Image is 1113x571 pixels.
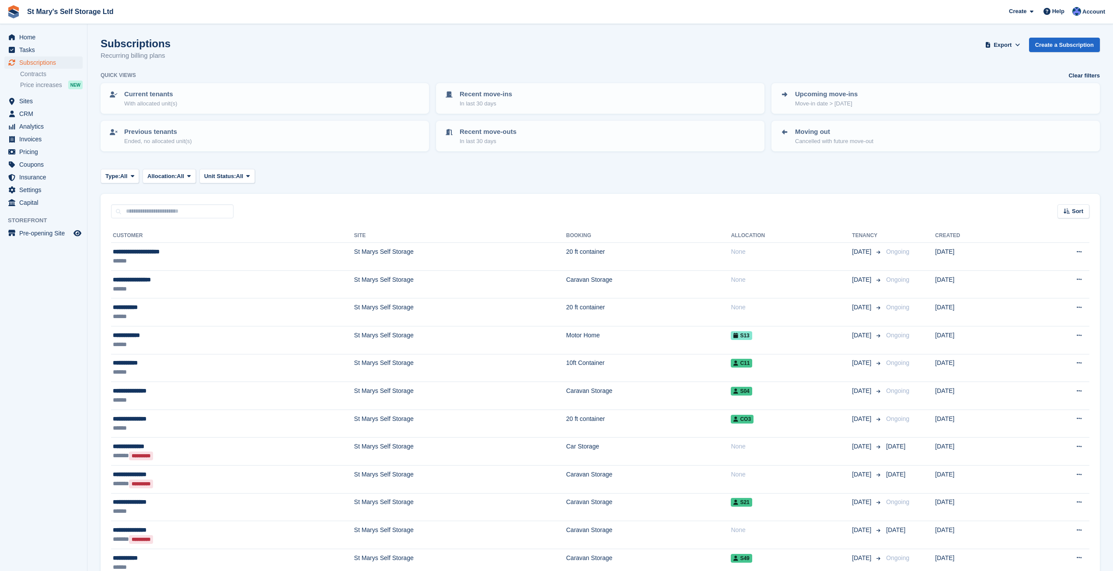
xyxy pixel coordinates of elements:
span: [DATE] [852,497,873,507]
span: Settings [19,184,72,196]
span: Ongoing [886,304,909,311]
span: CO3 [731,415,754,424]
th: Allocation [731,229,852,243]
td: St Marys Self Storage [354,298,566,326]
a: menu [4,95,83,107]
td: Caravan Storage [566,270,731,298]
a: Current tenants With allocated unit(s) [101,84,428,113]
a: Preview store [72,228,83,238]
p: Previous tenants [124,127,192,137]
a: menu [4,108,83,120]
td: St Marys Self Storage [354,270,566,298]
div: NEW [68,81,83,89]
div: None [731,442,852,451]
th: Customer [111,229,354,243]
td: Caravan Storage [566,465,731,493]
p: In last 30 days [460,137,516,146]
h6: Quick views [101,71,136,79]
span: Subscriptions [19,56,72,69]
p: Recent move-outs [460,127,516,137]
p: In last 30 days [460,99,512,108]
span: Ongoing [886,332,909,339]
span: Sites [19,95,72,107]
td: St Marys Self Storage [354,243,566,271]
span: S13 [731,331,752,340]
span: S04 [731,387,752,396]
span: C11 [731,359,752,368]
td: 20 ft container [566,410,731,438]
td: [DATE] [935,493,1024,521]
a: menu [4,146,83,158]
a: Clear filters [1068,71,1100,80]
a: menu [4,120,83,133]
th: Tenancy [852,229,883,243]
div: None [731,247,852,256]
td: St Marys Self Storage [354,521,566,549]
span: Sort [1072,207,1083,216]
span: [DATE] [852,358,873,368]
p: Ended, no allocated unit(s) [124,137,192,146]
td: Caravan Storage [566,521,731,549]
th: Booking [566,229,731,243]
span: [DATE] [852,247,873,256]
div: None [731,525,852,535]
span: All [177,172,184,181]
td: Motor Home [566,326,731,354]
span: [DATE] [852,303,873,312]
span: Home [19,31,72,43]
a: menu [4,227,83,239]
p: Upcoming move-ins [795,89,858,99]
td: St Marys Self Storage [354,382,566,410]
p: Move-in date > [DATE] [795,99,858,108]
button: Export [984,38,1022,52]
td: Car Storage [566,438,731,466]
span: Ongoing [886,276,909,283]
th: Created [935,229,1024,243]
td: [DATE] [935,465,1024,493]
p: Current tenants [124,89,177,99]
span: [DATE] [852,414,873,424]
span: Pre-opening Site [19,227,72,239]
span: Coupons [19,158,72,171]
span: Tasks [19,44,72,56]
a: menu [4,184,83,196]
td: [DATE] [935,270,1024,298]
a: Price increases NEW [20,80,83,90]
p: Recurring billing plans [101,51,171,61]
span: Ongoing [886,359,909,366]
span: S49 [731,554,752,563]
p: Cancelled with future move-out [795,137,873,146]
a: St Mary's Self Storage Ltd [24,4,117,19]
span: Invoices [19,133,72,145]
span: Allocation: [147,172,177,181]
td: St Marys Self Storage [354,410,566,438]
span: Storefront [8,216,87,225]
td: St Marys Self Storage [354,326,566,354]
span: Ongoing [886,498,909,505]
span: Create [1009,7,1026,16]
p: Moving out [795,127,873,137]
td: 20 ft container [566,298,731,326]
td: St Marys Self Storage [354,438,566,466]
span: Account [1082,7,1105,16]
a: Moving out Cancelled with future move-out [772,122,1099,151]
span: [DATE] [886,443,905,450]
span: Unit Status: [204,172,236,181]
a: Upcoming move-ins Move-in date > [DATE] [772,84,1099,113]
span: [DATE] [886,471,905,478]
a: menu [4,171,83,183]
div: None [731,303,852,312]
span: Ongoing [886,387,909,394]
span: [DATE] [852,386,873,396]
a: Contracts [20,70,83,78]
a: menu [4,31,83,43]
a: menu [4,196,83,209]
span: Help [1052,7,1064,16]
td: Caravan Storage [566,493,731,521]
a: Previous tenants Ended, no allocated unit(s) [101,122,428,151]
span: [DATE] [852,275,873,284]
img: stora-icon-8386f47178a22dfd0bd8f6a31ec36ba5ce8667c1dd55bd0f319d3a0aa187defe.svg [7,5,20,18]
a: menu [4,44,83,56]
td: [DATE] [935,298,1024,326]
span: Export [994,41,1012,49]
